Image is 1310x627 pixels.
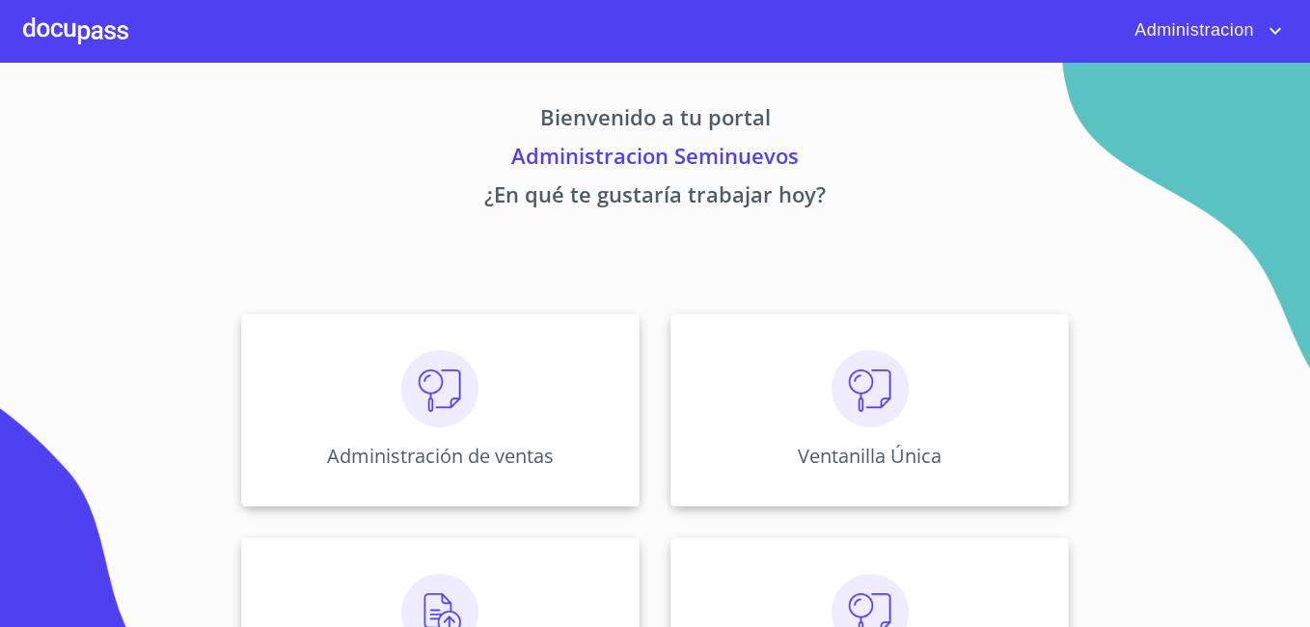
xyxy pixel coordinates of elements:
img: consulta.png [401,350,478,427]
p: Ventanilla Única [798,443,942,469]
span: Administracion [1120,15,1264,46]
p: Administracion Seminuevos [61,140,1249,178]
p: Administración de ventas [327,443,554,469]
button: account of current user [1120,15,1287,46]
p: ¿En qué te gustaría trabajar hoy? [61,178,1249,217]
p: Bienvenido a tu portal [61,101,1249,140]
img: consulta.png [832,350,909,427]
